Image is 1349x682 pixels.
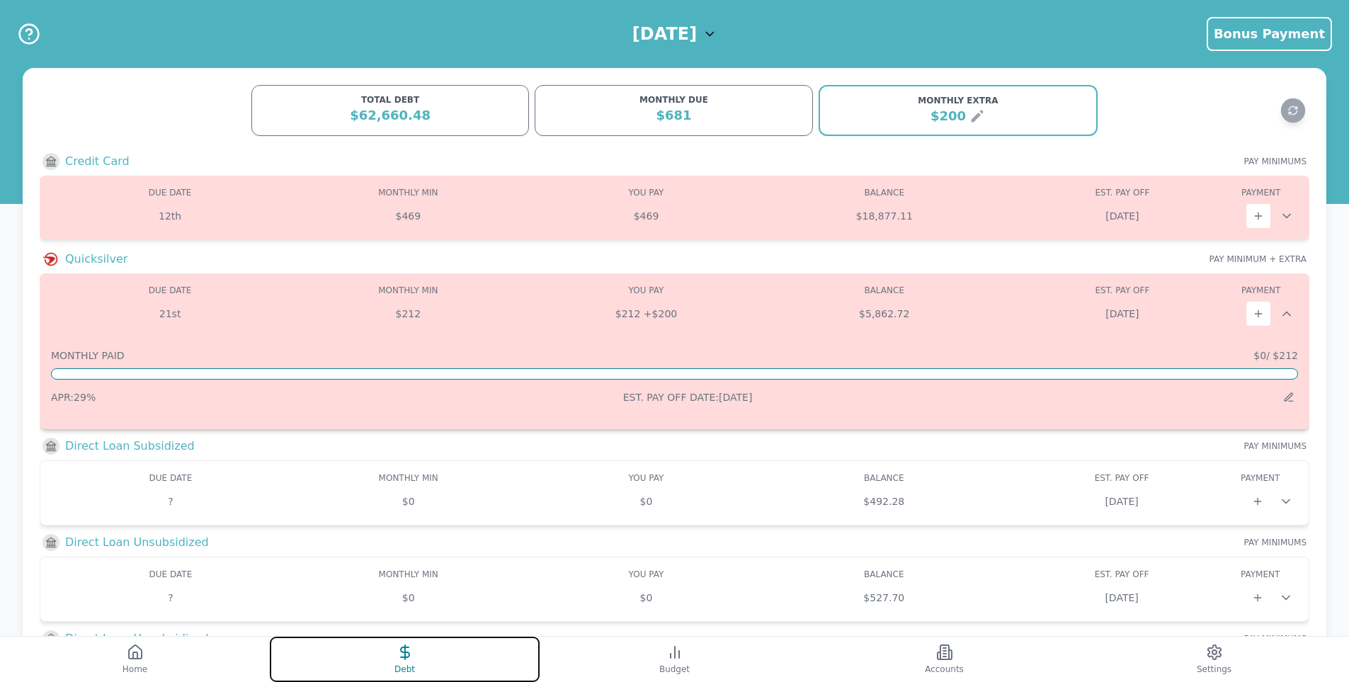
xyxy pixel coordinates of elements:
span: PAY MINIMUMS [1244,537,1307,548]
div: $681 [544,106,803,125]
div: YOU PAY [527,285,765,296]
button: MONTHLY EXTRA$200 [819,85,1098,136]
button: Help [17,22,41,46]
div: ? [52,591,290,605]
div: DUE DATE [52,472,290,484]
div: $0 [290,591,528,605]
span: EST. PAY OFF [1095,285,1149,295]
div: $18,877.11 [765,209,1003,223]
span: Budget [659,664,690,675]
span: PAYMENT [1241,473,1280,483]
span: MONTHLY MIN [378,188,438,198]
img: Bank logo [42,534,59,551]
div: YOU PAY [528,472,765,484]
span: $0 / $212 [1253,348,1298,363]
button: Settings [1079,637,1349,682]
div: [DATE] [1003,209,1241,223]
div: $212 [289,307,527,321]
span: PAY MINIMUM + EXTRA [1209,254,1307,265]
div: [DATE] [1003,494,1241,508]
div: DUE DATE [51,187,289,198]
div: BALANCE [765,187,1003,198]
div: YOU PAY [527,187,765,198]
span: PAY MINIMUMS [1244,633,1307,644]
div: $0 [528,591,765,605]
div: 12th [51,209,289,223]
span: MONTHLY PAID [51,348,125,363]
span: Home [123,664,147,675]
div: $527.70 [765,591,1003,605]
button: Refresh data [1281,98,1306,123]
button: Budget [540,637,809,682]
div: $200 [930,106,966,126]
span: PAYMENT [1241,188,1280,198]
span: Bonus Payment [1214,26,1325,41]
h3: Direct Loan Unsubsidized [65,534,209,551]
div: BALANCE [765,569,1003,580]
button: Accounts [809,637,1079,682]
span: EST. PAY OFF [1095,569,1149,579]
h3: Credit Card [65,153,130,170]
button: Debt [270,637,540,682]
img: Bank logo [42,630,59,647]
span: PAYMENT [1241,569,1280,579]
div: $212 [527,307,765,321]
span: Settings [1197,664,1231,675]
h3: Direct Loan Unsubsidized [65,630,209,647]
div: DUE DATE [51,285,289,296]
span: EST. PAY OFF [1095,188,1149,198]
div: $0 [528,494,765,508]
div: BALANCE [765,472,1003,484]
span: Debt [394,664,415,675]
span: PAYMENT [1241,285,1280,295]
span: EST. PAY OFF [1095,473,1149,483]
button: Bonus Payment [1207,17,1332,51]
span: MONTHLY MIN [378,285,438,295]
h1: [DATE] [632,23,697,45]
div: $62,660.48 [261,106,520,125]
span: MONTHLY MIN [379,569,438,579]
div: $5,862.72 [765,307,1003,321]
div: [DATE] [1003,591,1241,605]
img: Bank logo [42,153,59,170]
div: 21st [51,307,289,321]
div: MONTHLY DUE [544,94,803,106]
div: BALANCE [765,285,1003,296]
span: APR: 29 % [51,392,96,403]
img: Bank logo [42,438,59,455]
img: Bank logo [42,251,59,268]
div: $469 [289,209,527,223]
span: PAY MINIMUMS [1244,441,1307,452]
div: MONTHLY EXTRA [829,95,1088,106]
div: [DATE] [1003,307,1241,321]
span: EST. PAY OFF DATE: [DATE] [623,392,753,403]
h3: Quicksilver [65,251,127,268]
div: $0 [290,494,528,508]
div: YOU PAY [528,569,765,580]
div: DUE DATE [52,569,290,580]
div: TOTAL DEBT [261,94,520,106]
div: ? [52,494,290,508]
span: Accounts [925,664,964,675]
div: $469 [527,209,765,223]
span: MONTHLY MIN [379,473,438,483]
h3: Direct Loan Subsidized [65,438,195,455]
span: + $200 [640,308,677,319]
span: PAY MINIMUMS [1244,156,1307,167]
div: $492.28 [765,494,1003,508]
